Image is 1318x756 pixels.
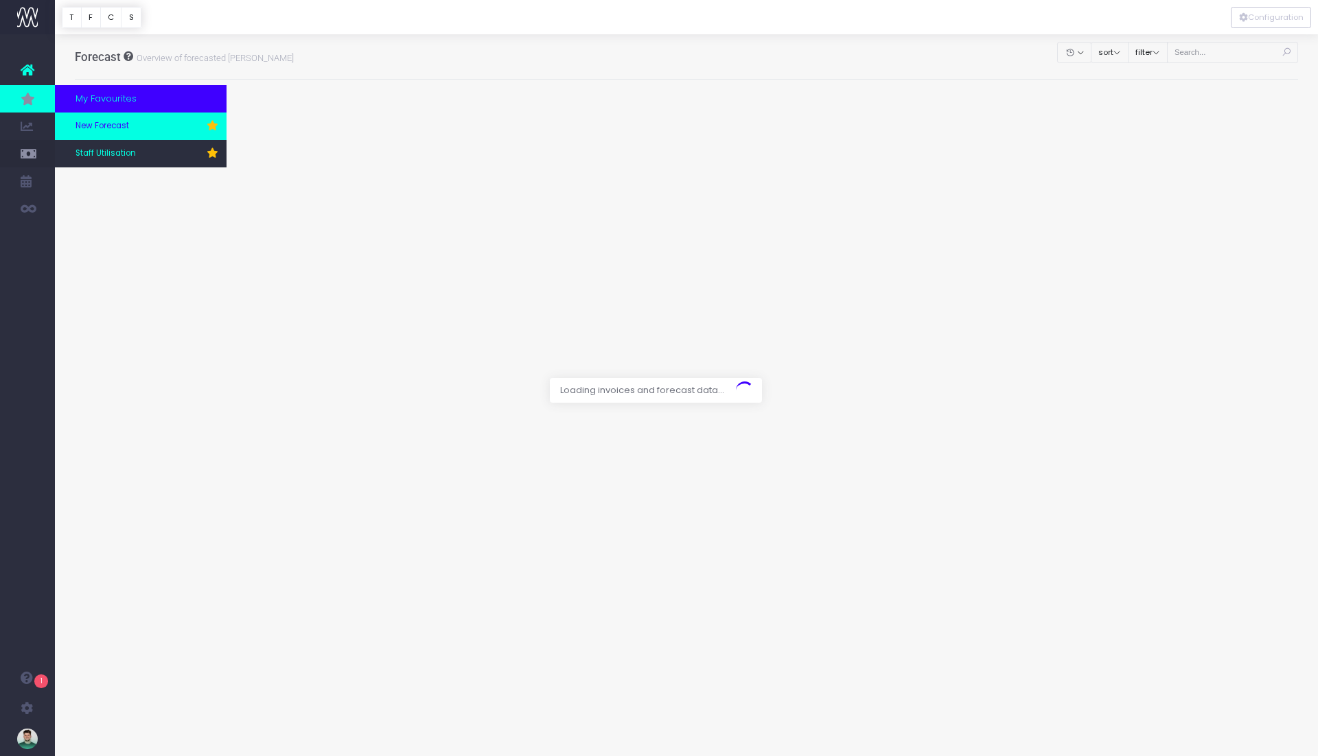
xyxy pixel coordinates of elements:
[1231,7,1311,28] div: Vertical button group
[76,147,136,160] span: Staff Utilisation
[121,7,141,28] button: S
[55,140,227,167] a: Staff Utilisation
[550,378,735,403] span: Loading invoices and forecast data...
[62,7,82,28] button: T
[1231,7,1311,28] button: Configuration
[76,92,137,106] span: My Favourites
[62,7,141,28] div: Vertical button group
[34,674,48,688] span: 1
[55,113,227,140] a: New Forecast
[100,7,122,28] button: C
[81,7,101,28] button: F
[17,729,38,749] img: images/default_profile_image.png
[76,120,129,132] span: New Forecast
